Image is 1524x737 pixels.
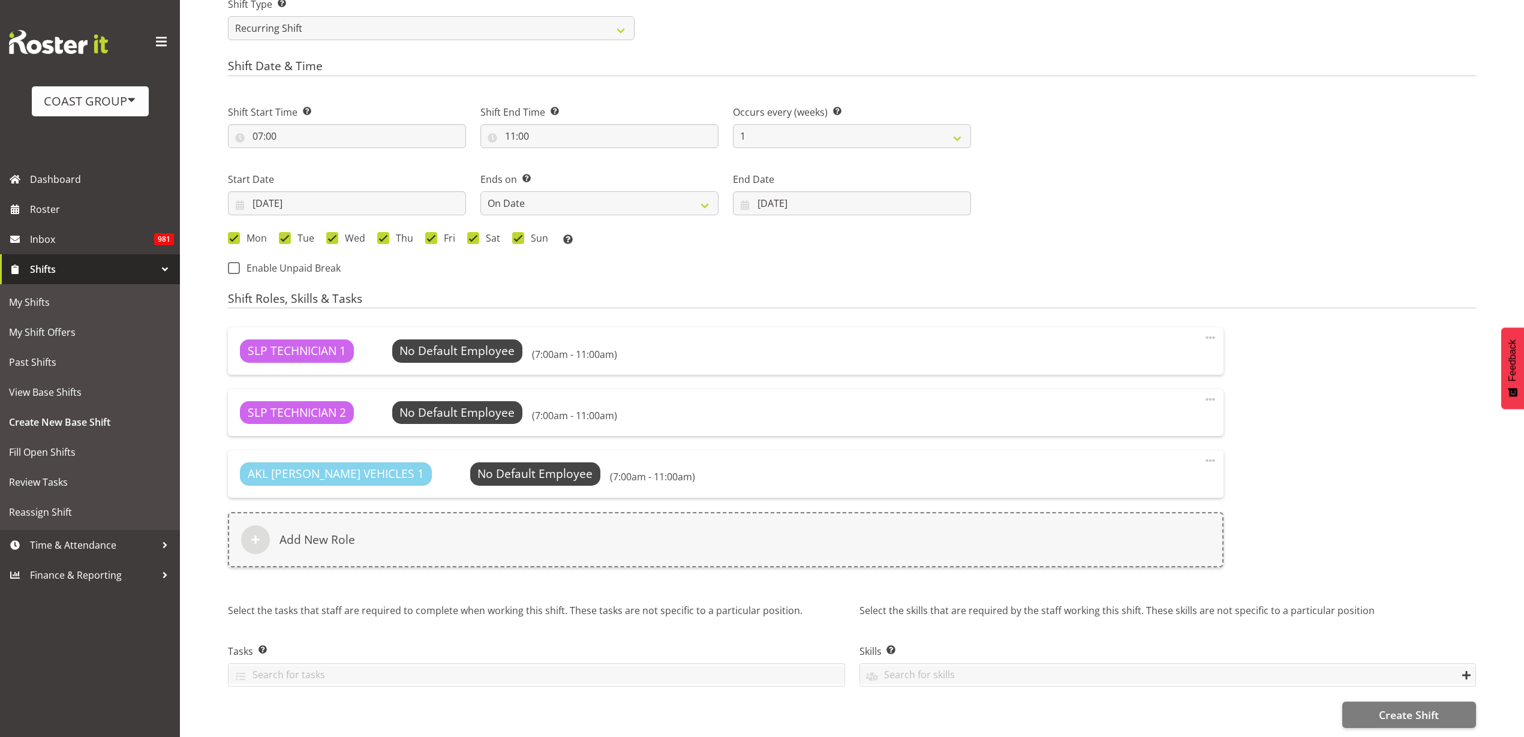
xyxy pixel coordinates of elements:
[3,377,177,407] a: View Base Shifts
[9,293,171,311] span: My Shifts
[248,465,424,483] span: AKL [PERSON_NAME] VEHICLES 1
[228,191,466,215] input: Click to select...
[30,260,156,278] span: Shifts
[389,232,413,244] span: Thu
[524,232,548,244] span: Sun
[291,232,314,244] span: Tue
[859,644,1477,658] label: Skills
[532,348,617,360] h6: (7:00am - 11:00am)
[3,407,177,437] a: Create New Base Shift
[248,342,346,360] span: SLP TECHNICIAN 1
[228,603,845,634] p: Select the tasks that staff are required to complete when working this shift. These tasks are not...
[480,172,719,186] label: Ends on
[3,317,177,347] a: My Shift Offers
[30,200,174,218] span: Roster
[30,170,174,188] span: Dashboard
[1501,327,1524,409] button: Feedback - Show survey
[228,292,1476,309] h4: Shift Roles, Skills & Tasks
[279,533,355,547] h6: Add New Role
[1379,707,1439,723] span: Create Shift
[44,92,137,110] div: COAST GROUP
[1507,339,1518,381] span: Feedback
[30,566,156,584] span: Finance & Reporting
[30,536,156,554] span: Time & Attendance
[1342,702,1476,728] button: Create Shift
[3,467,177,497] a: Review Tasks
[733,105,971,119] label: Occurs every (weeks)
[610,471,695,483] h6: (7:00am - 11:00am)
[859,603,1477,634] p: Select the skills that are required by the staff working this shift. These skills are not specifi...
[480,105,719,119] label: Shift End Time
[477,465,593,482] span: No Default Employee
[9,503,171,521] span: Reassign Shift
[228,105,466,119] label: Shift Start Time
[240,232,267,244] span: Mon
[9,30,108,54] img: Rosterit website logo
[399,404,515,420] span: No Default Employee
[532,410,617,422] h6: (7:00am - 11:00am)
[154,233,174,245] span: 981
[479,232,500,244] span: Sat
[9,323,171,341] span: My Shift Offers
[437,232,455,244] span: Fri
[3,437,177,467] a: Fill Open Shifts
[480,124,719,148] input: Click to select...
[3,347,177,377] a: Past Shifts
[9,413,171,431] span: Create New Base Shift
[228,59,1476,76] h4: Shift Date & Time
[9,473,171,491] span: Review Tasks
[399,342,515,359] span: No Default Employee
[228,644,845,658] label: Tasks
[9,443,171,461] span: Fill Open Shifts
[733,191,971,215] input: Click to select...
[733,172,971,186] label: End Date
[248,404,346,422] span: SLP TECHNICIAN 2
[240,262,341,274] span: Enable Unpaid Break
[3,287,177,317] a: My Shifts
[30,230,154,248] span: Inbox
[860,666,1476,684] input: Search for skills
[9,353,171,371] span: Past Shifts
[228,172,466,186] label: Start Date
[3,497,177,527] a: Reassign Shift
[228,124,466,148] input: Click to select...
[9,383,171,401] span: View Base Shifts
[338,232,365,244] span: Wed
[229,666,844,684] input: Search for tasks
